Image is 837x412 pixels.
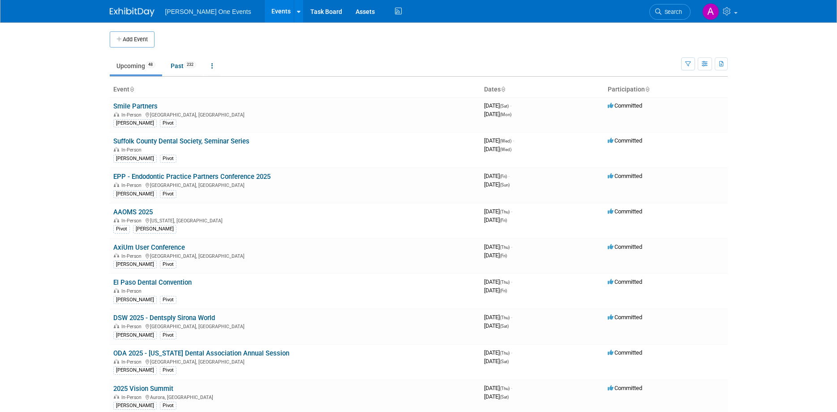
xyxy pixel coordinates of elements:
span: - [511,278,512,285]
span: - [511,314,512,321]
span: (Fri) [500,174,507,179]
div: Pivot [160,331,176,339]
img: Amanda Bartschi [702,3,719,20]
span: (Wed) [500,139,511,143]
div: [PERSON_NAME] [113,119,157,127]
span: (Thu) [500,351,510,356]
span: [DATE] [484,278,512,285]
span: [DATE] [484,181,510,188]
a: Past232 [164,57,203,74]
a: ODA 2025 - [US_STATE] Dental Association Annual Session [113,349,289,357]
div: [GEOGRAPHIC_DATA], [GEOGRAPHIC_DATA] [113,111,477,118]
a: El Paso Dental Convention [113,278,192,286]
img: In-Person Event [114,112,119,117]
span: [DATE] [484,173,510,179]
div: [PERSON_NAME] [113,402,157,410]
span: - [511,349,512,356]
div: [PERSON_NAME] [113,366,157,374]
span: [DATE] [484,322,509,329]
span: (Thu) [500,245,510,250]
img: In-Person Event [114,182,119,187]
a: AAOMS 2025 [113,208,153,216]
span: In-Person [121,182,144,188]
span: [DATE] [484,385,512,391]
div: [PERSON_NAME] [133,225,176,233]
span: - [510,102,511,109]
th: Participation [604,82,728,97]
div: [GEOGRAPHIC_DATA], [GEOGRAPHIC_DATA] [113,181,477,188]
div: [PERSON_NAME] [113,190,157,198]
span: [DATE] [484,393,509,400]
span: (Sun) [500,182,510,187]
span: Committed [608,102,642,109]
img: In-Person Event [114,395,119,399]
div: Pivot [160,155,176,163]
div: Pivot [160,296,176,304]
span: [DATE] [484,349,512,356]
span: (Thu) [500,280,510,285]
span: Committed [608,385,642,391]
a: Sort by Start Date [501,86,505,93]
span: In-Person [121,253,144,259]
span: (Sat) [500,395,509,399]
div: [PERSON_NAME] [113,155,157,163]
span: [DATE] [484,314,512,321]
a: Suffolk County Dental Society, Seminar Series [113,137,249,145]
span: In-Person [121,288,144,294]
span: Committed [608,137,642,144]
span: Committed [608,208,642,215]
span: In-Person [121,112,144,118]
span: [DATE] [484,111,511,117]
div: [GEOGRAPHIC_DATA], [GEOGRAPHIC_DATA] [113,252,477,259]
span: (Sat) [500,359,509,364]
img: In-Person Event [114,324,119,328]
a: Search [649,4,691,20]
span: - [511,243,512,250]
div: Aurora, [GEOGRAPHIC_DATA] [113,393,477,400]
div: [PERSON_NAME] [113,331,157,339]
img: ExhibitDay [110,8,155,17]
span: 232 [184,61,196,68]
div: Pivot [160,260,176,269]
span: (Fri) [500,253,507,258]
img: In-Person Event [114,147,119,152]
div: [PERSON_NAME] [113,260,157,269]
span: [DATE] [484,217,507,223]
span: [DATE] [484,252,507,259]
span: - [508,173,510,179]
span: In-Person [121,218,144,224]
span: (Fri) [500,288,507,293]
a: Sort by Event Name [129,86,134,93]
span: [DATE] [484,243,512,250]
span: Committed [608,278,642,285]
div: Pivot [113,225,130,233]
span: - [513,137,514,144]
span: [DATE] [484,287,507,294]
span: - [511,385,512,391]
span: Committed [608,243,642,250]
img: In-Person Event [114,218,119,222]
img: In-Person Event [114,359,119,364]
th: Event [110,82,481,97]
button: Add Event [110,31,155,48]
div: Pivot [160,402,176,410]
span: (Thu) [500,315,510,320]
a: Smile Partners [113,102,158,110]
span: In-Person [121,359,144,365]
span: [DATE] [484,146,511,152]
span: (Sat) [500,324,509,329]
div: Pivot [160,366,176,374]
a: EPP - Endodontic Practice Partners Conference 2025 [113,173,270,181]
span: (Wed) [500,147,511,152]
div: [PERSON_NAME] [113,296,157,304]
img: In-Person Event [114,288,119,293]
span: Committed [608,349,642,356]
div: Pivot [160,190,176,198]
span: [DATE] [484,102,511,109]
span: In-Person [121,147,144,153]
div: [GEOGRAPHIC_DATA], [GEOGRAPHIC_DATA] [113,358,477,365]
a: Upcoming48 [110,57,162,74]
div: [GEOGRAPHIC_DATA], [GEOGRAPHIC_DATA] [113,322,477,330]
span: Committed [608,314,642,321]
span: Search [661,9,682,15]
